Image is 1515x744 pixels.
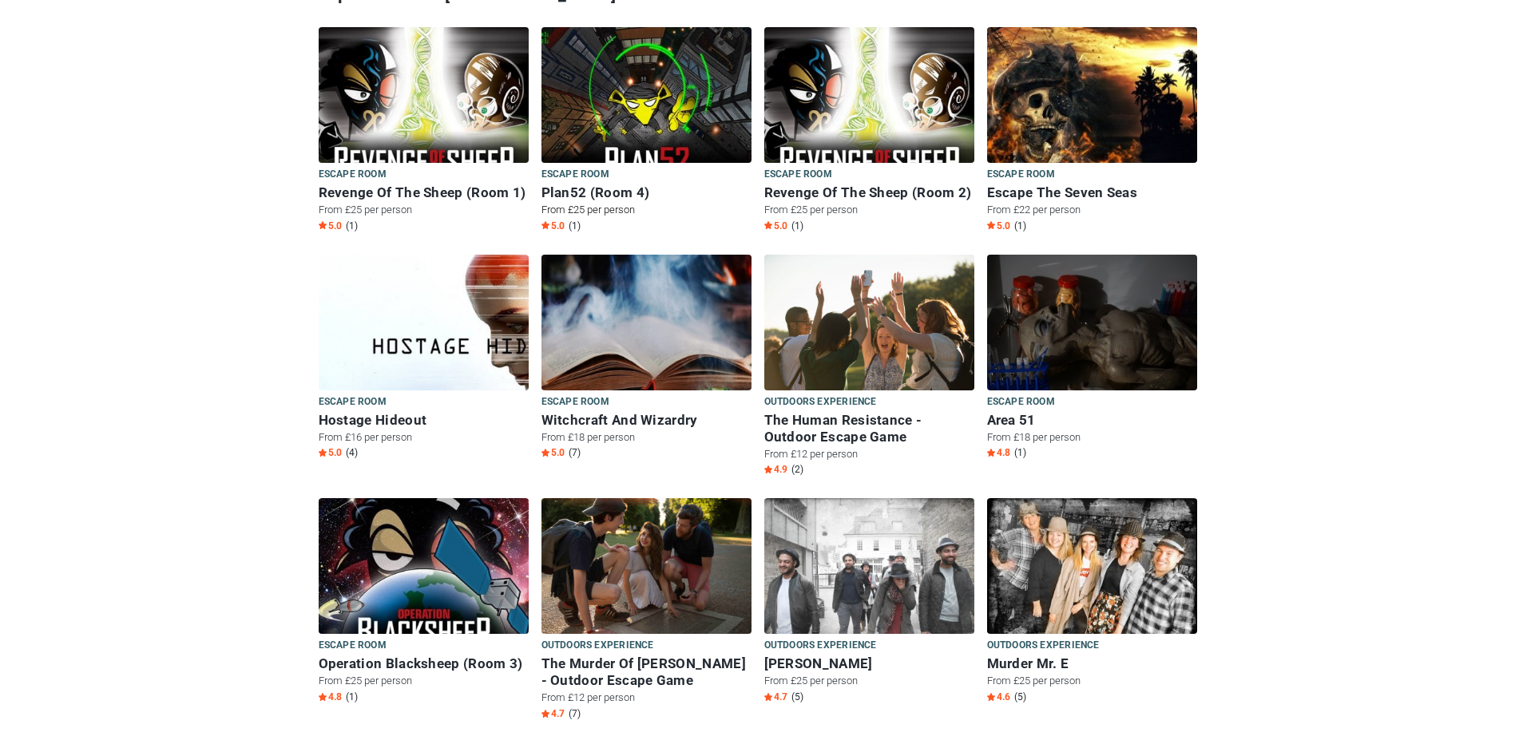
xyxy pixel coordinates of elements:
p: From £25 per person [987,674,1197,688]
span: (1) [791,220,803,232]
span: (7) [569,446,581,459]
img: Robyn Yew [764,498,974,654]
h6: Escape The Seven Seas [987,184,1197,201]
img: Hostage Hideout [319,255,529,410]
a: Escape The Seven Seas Escape room Escape The Seven Seas From £22 per person Star5.0 (1) [987,27,1197,235]
h6: Revenge Of The Sheep (Room 1) [319,184,529,201]
img: Revenge Of The Sheep (Room 2) [764,27,974,183]
h6: Plan52 (Room 4) [541,184,752,201]
span: Outdoors Experience [764,394,877,411]
p: From £25 per person [764,203,974,217]
img: Murder Mr. E [987,498,1197,654]
p: From £12 per person [764,447,974,461]
img: Star [541,710,549,718]
p: From £18 per person [541,430,752,445]
img: Escape The Seven Seas [987,27,1197,183]
span: (1) [1014,220,1026,232]
a: Murder Mr. E Outdoors Experience Murder Mr. E From £25 per person Star4.6 (5) [987,498,1197,706]
img: Star [541,221,549,229]
span: Escape room [764,166,832,184]
img: Operation Blacksheep (Room 3) [319,498,529,654]
img: Star [319,449,327,457]
a: The Murder Of Hector Reeves - Outdoor Escape Game Outdoors Experience The Murder Of [PERSON_NAME]... [541,498,752,723]
img: Plan52 (Room 4) [541,27,752,183]
span: Escape room [541,394,609,411]
span: Outdoors Experience [541,637,654,655]
a: Witchcraft And Wizardry Escape room Witchcraft And Wizardry From £18 per person Star5.0 (7) [541,255,752,463]
span: 4.7 [541,707,565,720]
a: Robyn Yew Outdoors Experience [PERSON_NAME] From £25 per person Star4.7 (5) [764,498,974,706]
span: Escape room [319,166,387,184]
span: (1) [346,691,358,703]
span: (7) [569,707,581,720]
img: Revenge Of The Sheep (Room 1) [319,27,529,183]
span: 4.9 [764,463,787,476]
span: Escape room [541,166,609,184]
span: Escape room [319,637,387,655]
img: Star [319,693,327,701]
a: Hostage Hideout Escape room Hostage Hideout From £16 per person Star5.0 (4) [319,255,529,463]
span: (1) [346,220,358,232]
span: (2) [791,463,803,476]
h6: Operation Blacksheep (Room 3) [319,655,529,672]
span: 4.7 [764,691,787,703]
h6: Hostage Hideout [319,412,529,429]
a: Plan52 (Room 4) Escape room Plan52 (Room 4) From £25 per person Star5.0 (1) [541,27,752,235]
span: 4.6 [987,691,1010,703]
img: The Human Resistance - Outdoor Escape Game [764,255,974,410]
p: From £16 per person [319,430,529,445]
span: (1) [1014,446,1026,459]
a: The Human Resistance - Outdoor Escape Game Outdoors Experience The Human Resistance - Outdoor Esc... [764,255,974,480]
img: The Murder Of Hector Reeves - Outdoor Escape Game [541,498,752,654]
span: Outdoors Experience [764,637,877,655]
a: Operation Blacksheep (Room 3) Escape room Operation Blacksheep (Room 3) From £25 per person Star4... [319,498,529,706]
span: 5.0 [764,220,787,232]
span: 4.8 [319,691,342,703]
h6: Revenge Of The Sheep (Room 2) [764,184,974,201]
p: From £22 per person [987,203,1197,217]
span: 5.0 [319,220,342,232]
img: Area 51 [987,255,1197,410]
p: From £25 per person [541,203,752,217]
a: Area 51 Escape room Area 51 From £18 per person Star4.8 (1) [987,255,1197,463]
a: Revenge Of The Sheep (Room 1) Escape room Revenge Of The Sheep (Room 1) From £25 per person Star5... [319,27,529,235]
img: Star [764,221,772,229]
span: Escape room [987,394,1055,411]
img: Star [764,693,772,701]
span: (4) [346,446,358,459]
p: From £18 per person [987,430,1197,445]
img: Star [764,465,772,473]
span: (5) [791,691,803,703]
p: From £25 per person [319,674,529,688]
h6: The Murder Of [PERSON_NAME] - Outdoor Escape Game [541,655,752,689]
h6: The Human Resistance - Outdoor Escape Game [764,412,974,445]
a: Revenge Of The Sheep (Room 2) Escape room Revenge Of The Sheep (Room 2) From £25 per person Star5... [764,27,974,235]
span: 5.0 [541,220,565,232]
span: 5.0 [319,446,342,459]
img: Star [541,449,549,457]
img: Witchcraft And Wizardry [541,255,752,410]
h6: [PERSON_NAME] [764,655,974,672]
img: Star [987,221,995,229]
span: 5.0 [987,220,1010,232]
p: From £25 per person [764,674,974,688]
span: Escape room [987,166,1055,184]
img: Star [319,221,327,229]
h6: Murder Mr. E [987,655,1197,672]
img: Star [987,449,995,457]
span: Escape room [319,394,387,411]
span: (5) [1014,691,1026,703]
h6: Witchcraft And Wizardry [541,412,752,429]
span: 5.0 [541,446,565,459]
span: 4.8 [987,446,1010,459]
span: Outdoors Experience [987,637,1100,655]
span: (1) [569,220,581,232]
p: From £12 per person [541,691,752,705]
p: From £25 per person [319,203,529,217]
img: Star [987,693,995,701]
h6: Area 51 [987,412,1197,429]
